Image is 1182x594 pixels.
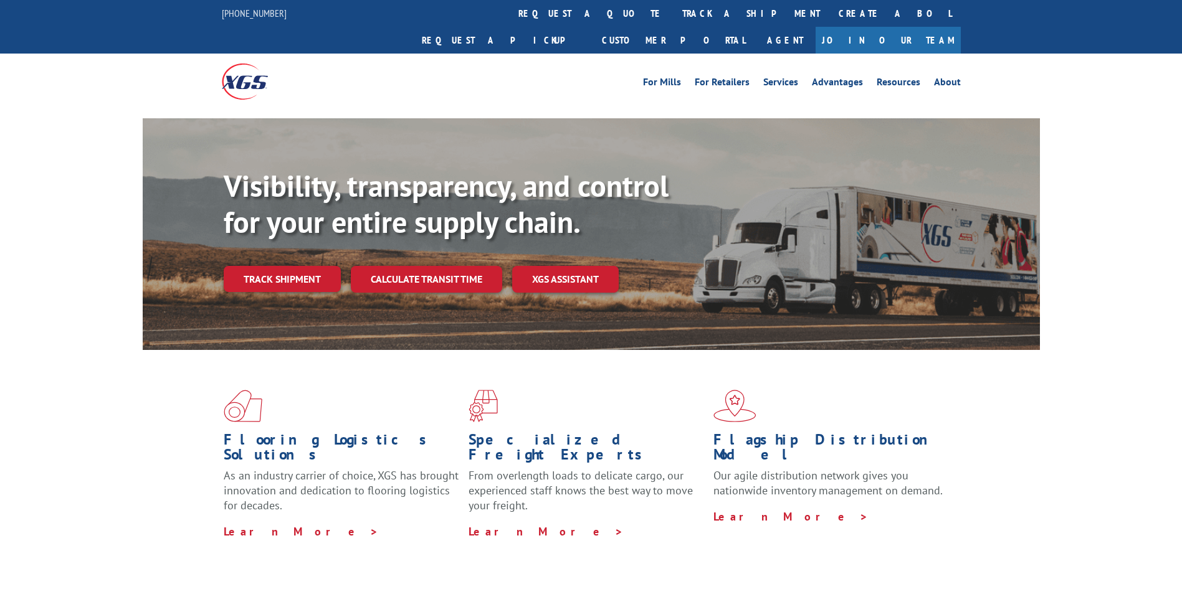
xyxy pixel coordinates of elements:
h1: Flagship Distribution Model [713,432,949,468]
a: Track shipment [224,266,341,292]
img: xgs-icon-focused-on-flooring-red [469,390,498,422]
a: Learn More > [224,524,379,539]
b: Visibility, transparency, and control for your entire supply chain. [224,166,669,241]
a: For Retailers [695,77,750,91]
a: Join Our Team [816,27,961,54]
span: As an industry carrier of choice, XGS has brought innovation and dedication to flooring logistics... [224,468,459,512]
a: Learn More > [469,524,624,539]
a: Services [763,77,798,91]
a: [PHONE_NUMBER] [222,7,287,19]
h1: Flooring Logistics Solutions [224,432,459,468]
img: xgs-icon-flagship-distribution-model-red [713,390,756,422]
a: Customer Portal [593,27,755,54]
a: Agent [755,27,816,54]
a: Learn More > [713,509,869,524]
a: Advantages [812,77,863,91]
h1: Specialized Freight Experts [469,432,704,468]
img: xgs-icon-total-supply-chain-intelligence-red [224,390,262,422]
span: Our agile distribution network gives you nationwide inventory management on demand. [713,468,943,497]
a: For Mills [643,77,681,91]
a: About [934,77,961,91]
a: XGS ASSISTANT [512,266,619,293]
p: From overlength loads to delicate cargo, our experienced staff knows the best way to move your fr... [469,468,704,524]
a: Calculate transit time [351,266,502,293]
a: Request a pickup [412,27,593,54]
a: Resources [877,77,920,91]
